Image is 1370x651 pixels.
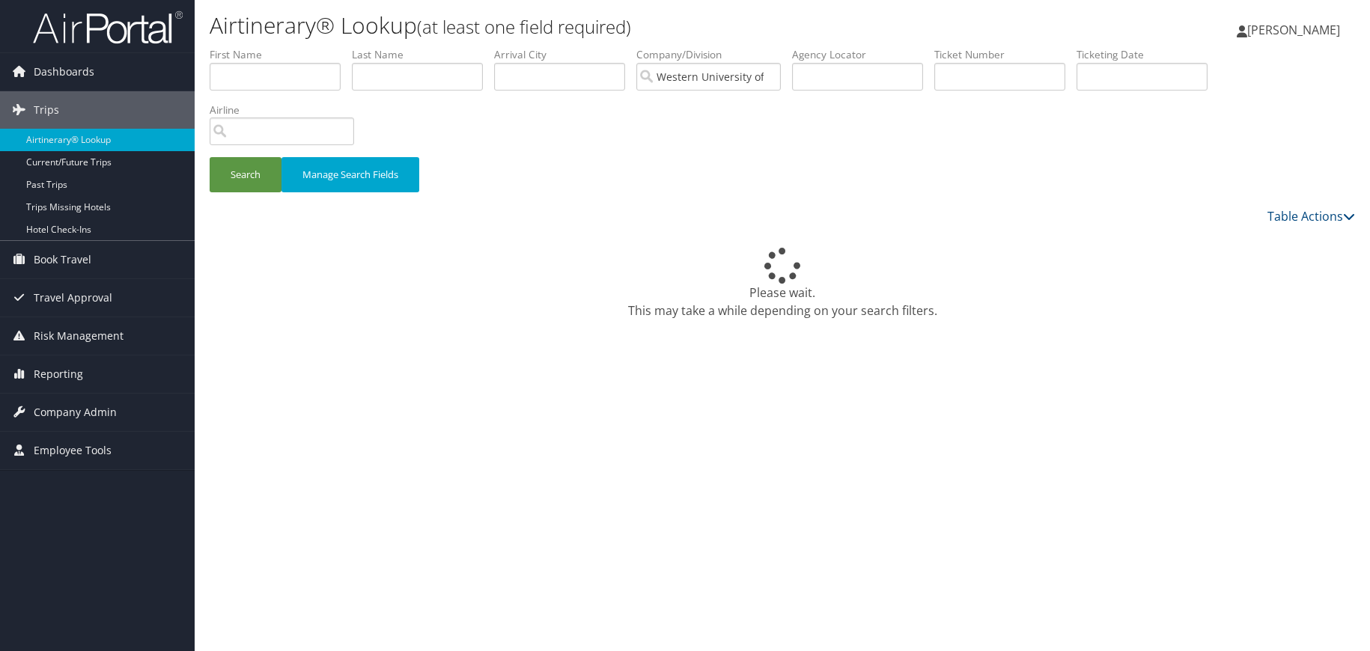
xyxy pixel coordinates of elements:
span: Risk Management [34,317,124,355]
button: Manage Search Fields [281,157,419,192]
label: First Name [210,47,352,62]
label: Airline [210,103,365,117]
span: Dashboards [34,53,94,91]
label: Company/Division [636,47,792,62]
span: Employee Tools [34,432,112,469]
span: Book Travel [34,241,91,278]
span: [PERSON_NAME] [1247,22,1340,38]
label: Ticketing Date [1077,47,1219,62]
span: Company Admin [34,394,117,431]
label: Ticket Number [934,47,1077,62]
span: Trips [34,91,59,129]
label: Agency Locator [792,47,934,62]
a: [PERSON_NAME] [1237,7,1355,52]
span: Travel Approval [34,279,112,317]
h1: Airtinerary® Lookup [210,10,973,41]
button: Search [210,157,281,192]
span: Reporting [34,355,83,393]
a: Table Actions [1267,208,1355,224]
label: Last Name [352,47,494,62]
label: Arrival City [494,47,636,62]
img: airportal-logo.png [33,10,183,45]
div: Please wait. This may take a while depending on your search filters. [210,248,1355,320]
small: (at least one field required) [417,14,631,39]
